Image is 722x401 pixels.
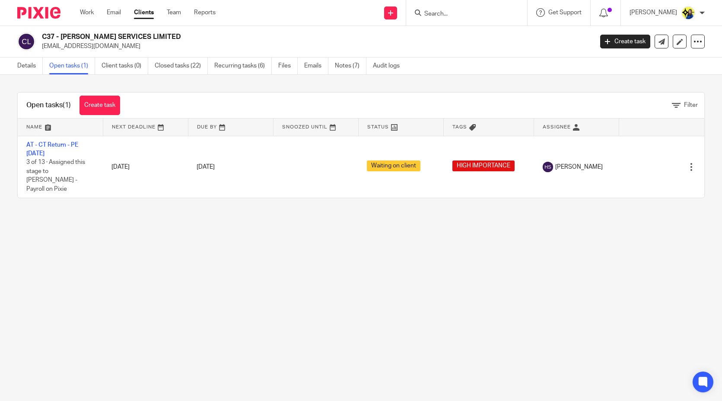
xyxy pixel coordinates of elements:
[155,58,208,74] a: Closed tasks (22)
[26,159,85,192] span: 3 of 13 · Assigned this stage to [PERSON_NAME] - Payroll on Pixie
[555,163,603,171] span: [PERSON_NAME]
[630,8,677,17] p: [PERSON_NAME]
[282,125,328,129] span: Snoozed Until
[684,102,698,108] span: Filter
[600,35,650,48] a: Create task
[681,6,695,20] img: Bobo-Starbridge%201.jpg
[26,142,78,157] a: AT - CT Return - PE [DATE]
[49,58,95,74] a: Open tasks (1)
[63,102,71,109] span: (1)
[42,32,478,42] h2: C37 - [PERSON_NAME] SERVICES LIMITED
[335,58,366,74] a: Notes (7)
[548,10,582,16] span: Get Support
[103,136,188,198] td: [DATE]
[80,96,120,115] a: Create task
[214,58,272,74] a: Recurring tasks (6)
[543,162,553,172] img: svg%3E
[367,125,389,129] span: Status
[17,32,35,51] img: svg%3E
[304,58,328,74] a: Emails
[194,8,216,17] a: Reports
[423,10,501,18] input: Search
[26,101,71,110] h1: Open tasks
[17,58,43,74] a: Details
[452,160,515,171] span: HIGH IMPORTANCE
[17,7,60,19] img: Pixie
[107,8,121,17] a: Email
[373,58,406,74] a: Audit logs
[197,164,215,170] span: [DATE]
[42,42,587,51] p: [EMAIL_ADDRESS][DOMAIN_NAME]
[367,160,420,171] span: Waiting on client
[278,58,298,74] a: Files
[102,58,148,74] a: Client tasks (0)
[167,8,181,17] a: Team
[452,125,467,129] span: Tags
[80,8,94,17] a: Work
[134,8,154,17] a: Clients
